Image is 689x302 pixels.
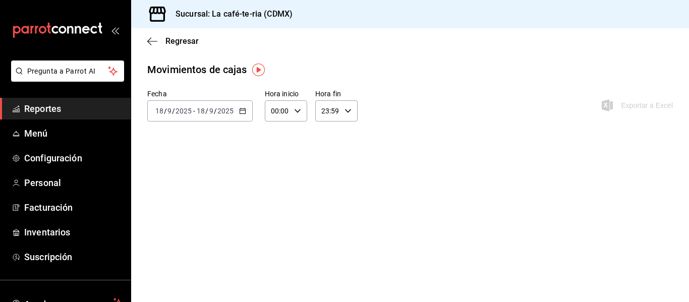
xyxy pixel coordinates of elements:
span: Menú [24,127,123,140]
label: Hora inicio [265,90,307,97]
a: Pregunta a Parrot AI [7,73,124,84]
label: Hora fin [315,90,358,97]
label: Fecha [147,90,253,97]
span: Inventarios [24,225,123,239]
span: Pregunta a Parrot AI [27,66,108,77]
input: -- [209,107,214,115]
button: Regresar [147,36,199,46]
img: Tooltip marker [252,64,265,76]
input: -- [155,107,164,115]
input: -- [196,107,205,115]
span: - [193,107,195,115]
span: Regresar [165,36,199,46]
span: / [214,107,217,115]
div: Movimientos de cajas [147,62,247,77]
span: / [205,107,208,115]
span: Configuración [24,151,123,165]
span: Facturación [24,201,123,214]
span: Reportes [24,102,123,115]
span: Suscripción [24,250,123,264]
span: / [164,107,167,115]
button: Pregunta a Parrot AI [11,61,124,82]
input: ---- [175,107,192,115]
h3: Sucursal: La café-te-ria (CDMX) [167,8,293,20]
span: Personal [24,176,123,190]
span: / [172,107,175,115]
input: -- [167,107,172,115]
button: open_drawer_menu [111,26,119,34]
input: ---- [217,107,234,115]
